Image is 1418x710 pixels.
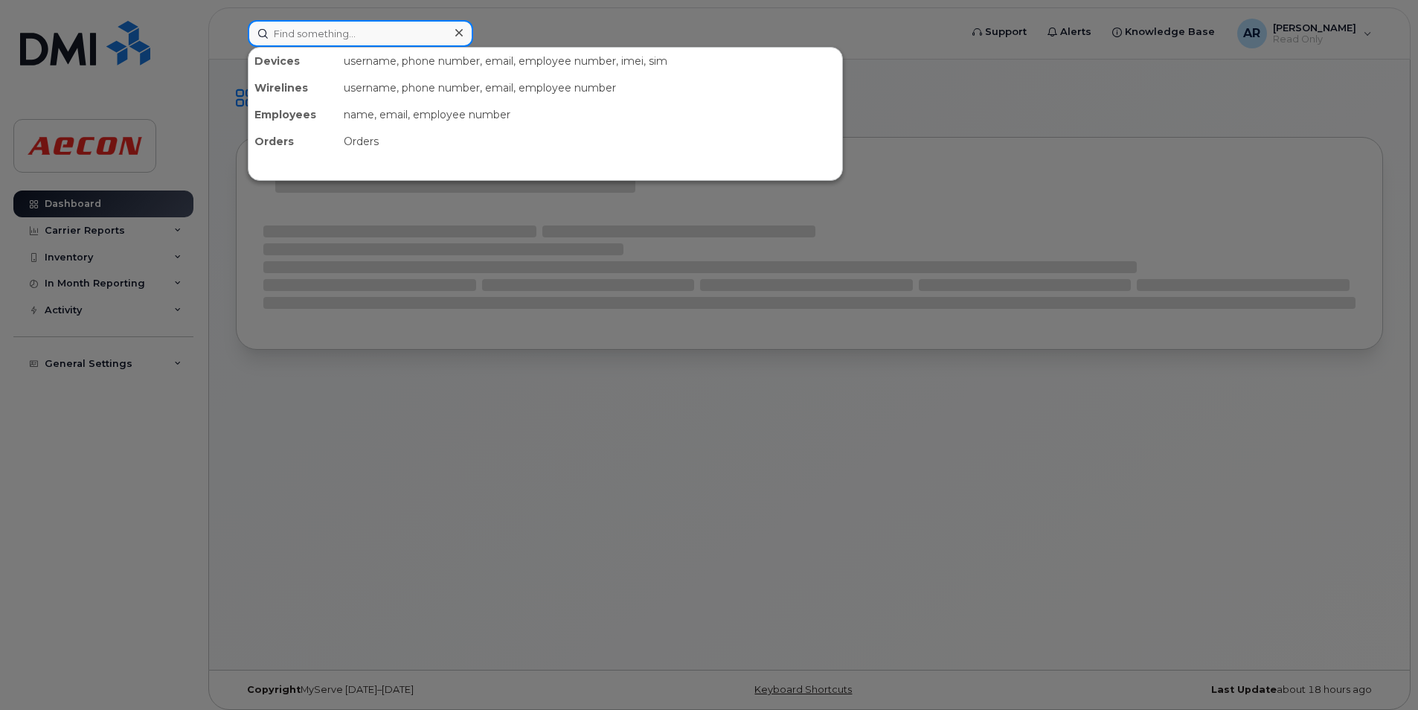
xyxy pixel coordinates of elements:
div: username, phone number, email, employee number, imei, sim [338,48,842,74]
div: Devices [248,48,338,74]
div: Orders [248,128,338,155]
div: name, email, employee number [338,101,842,128]
div: Employees [248,101,338,128]
div: Orders [338,128,842,155]
div: Wirelines [248,74,338,101]
div: username, phone number, email, employee number [338,74,842,101]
